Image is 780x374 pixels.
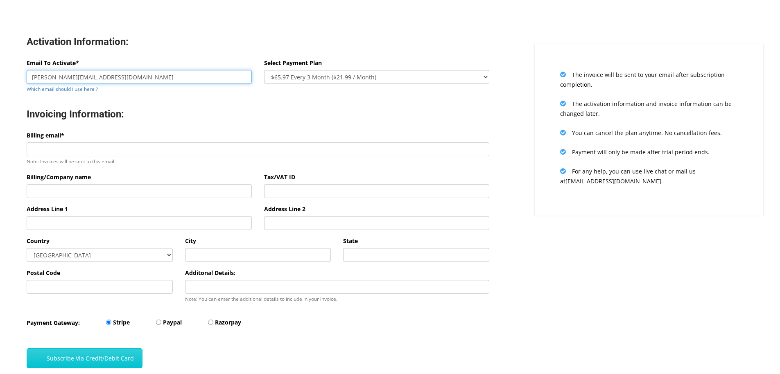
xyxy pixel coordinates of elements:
label: Postal Code [27,268,60,278]
label: Billing/Company name [27,172,91,182]
label: City [185,236,196,246]
h3: Activation Information: [27,36,489,48]
label: State [343,236,358,246]
p: You can cancel the plan anytime. No cancellation fees. [560,128,738,138]
p: For any help, you can use live chat or mail us at [EMAIL_ADDRESS][DOMAIN_NAME] . [560,166,738,186]
p: Payment will only be made after trial period ends. [560,147,738,157]
label: Address Line 1 [27,204,68,214]
label: Tax/VAT ID [264,172,295,182]
input: Enter email [27,70,252,84]
label: Razorpay [215,318,241,327]
div: Widget de chat [739,335,780,374]
label: Additonal Details: [185,268,235,278]
label: Select Payment Plan [264,58,322,68]
label: Country [27,236,50,246]
button: Subscribe Via Credit/Debit Card [27,348,142,368]
a: Which email should I use here ? [27,86,98,92]
small: Note: Invoices will be sent to this email. [27,158,115,164]
label: Payment Gateway: [27,318,80,328]
p: The invoice will be sent to your email after subscription completion. [560,70,738,90]
small: Note: You can enter the additional details to include in your invoice. [185,295,337,302]
iframe: Chat Widget [739,335,780,374]
label: Paypal [163,318,182,327]
p: The activation information and invoice information can be changed later. [560,99,738,119]
label: Billing email* [27,131,64,140]
label: Stripe [113,318,130,327]
label: Email To Activate* [27,58,79,68]
label: Address Line 2 [264,204,305,214]
h3: Invoicing Information: [27,108,489,121]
